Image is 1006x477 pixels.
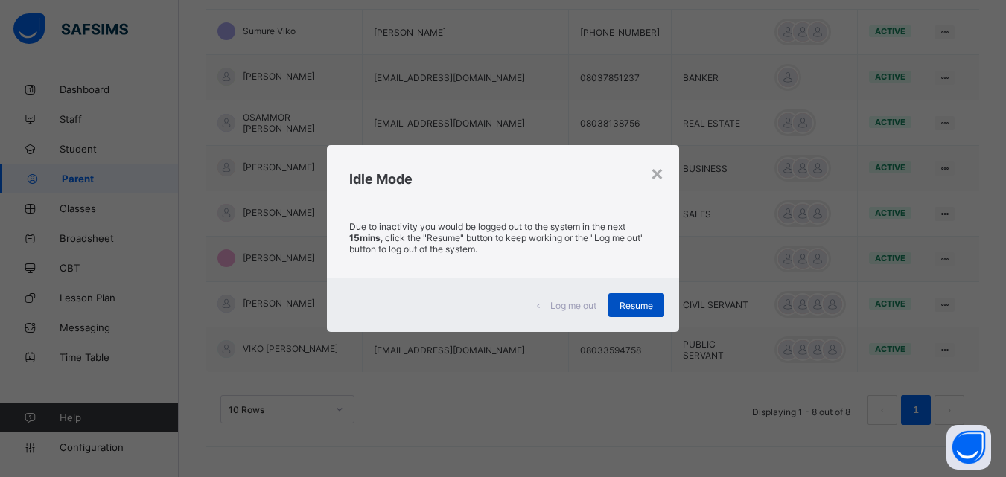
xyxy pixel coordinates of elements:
[349,171,657,187] h2: Idle Mode
[349,232,381,243] strong: 15mins
[550,300,596,311] span: Log me out
[620,300,653,311] span: Resume
[946,425,991,470] button: Open asap
[650,160,664,185] div: ×
[349,221,657,254] p: Due to inactivity you would be logged out to the system in the next , click the "Resume" button t...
